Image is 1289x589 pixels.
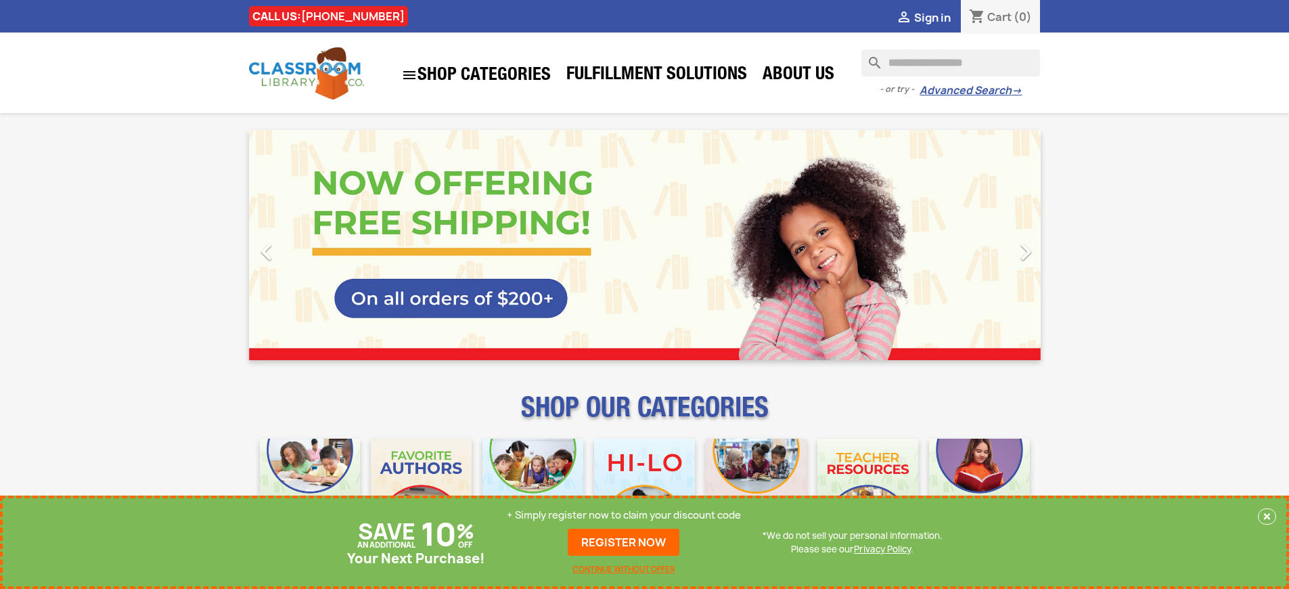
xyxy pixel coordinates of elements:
a: Next [922,130,1041,360]
a:  Sign in [896,10,951,25]
input: Search [861,49,1040,77]
span: → [1012,84,1022,97]
img: CLC_Bulk_Mobile.jpg [260,439,361,540]
img: CLC_Teacher_Resources_Mobile.jpg [817,439,918,540]
img: CLC_Phonics_And_Decodables_Mobile.jpg [482,439,583,540]
i:  [1009,235,1043,269]
a: Fulfillment Solutions [560,62,754,89]
div: CALL US: [249,6,408,26]
a: [PHONE_NUMBER] [301,9,405,24]
i:  [250,235,284,269]
img: CLC_Dyslexia_Mobile.jpg [929,439,1030,540]
img: CLC_Fiction_Nonfiction_Mobile.jpg [706,439,807,540]
span: (0) [1014,9,1032,24]
p: SHOP OUR CATEGORIES [249,403,1041,428]
ul: Carousel container [249,130,1041,360]
a: About Us [756,62,841,89]
a: SHOP CATEGORIES [394,60,558,90]
a: Previous [249,130,368,360]
span: Cart [987,9,1012,24]
span: - or try - [880,83,920,96]
i: search [861,49,878,66]
i:  [401,67,417,83]
i: shopping_cart [969,9,985,26]
img: Classroom Library Company [249,47,364,100]
a: Advanced Search→ [920,84,1022,97]
i:  [896,10,912,26]
img: CLC_HiLo_Mobile.jpg [594,439,695,540]
span: Sign in [914,10,951,25]
img: CLC_Favorite_Authors_Mobile.jpg [371,439,472,540]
